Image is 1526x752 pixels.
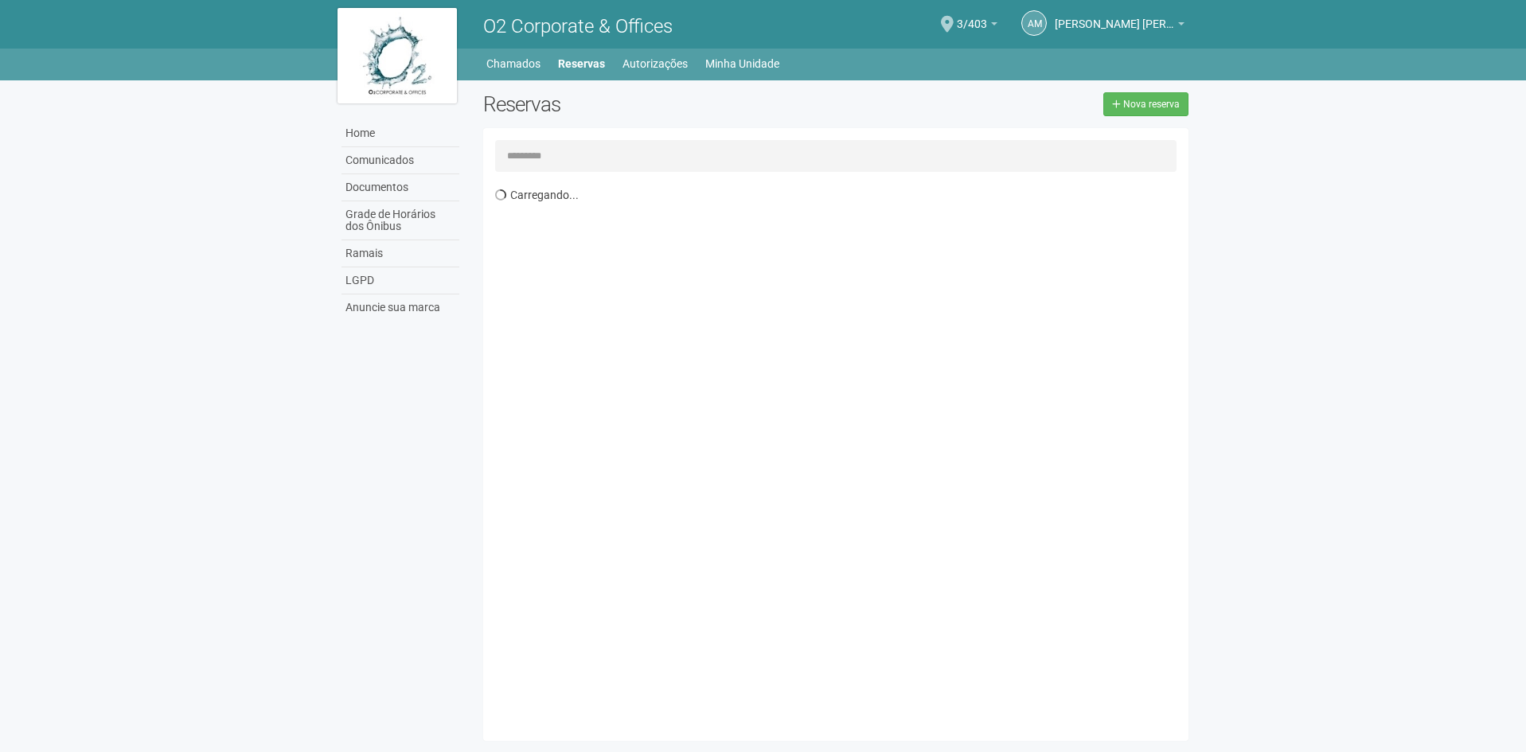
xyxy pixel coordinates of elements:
[341,120,459,147] a: Home
[1103,92,1188,116] a: Nova reserva
[957,2,987,30] span: 3/403
[1021,10,1047,36] a: AM
[957,20,997,33] a: 3/403
[705,53,779,75] a: Minha Unidade
[341,174,459,201] a: Documentos
[1055,2,1174,30] span: Anny Marcelle Gonçalves
[341,147,459,174] a: Comunicados
[495,180,1189,729] div: Carregando...
[483,15,673,37] span: O2 Corporate & Offices
[1123,99,1180,110] span: Nova reserva
[338,8,457,103] img: logo.jpg
[341,267,459,294] a: LGPD
[558,53,605,75] a: Reservas
[341,201,459,240] a: Grade de Horários dos Ônibus
[1055,20,1185,33] a: [PERSON_NAME] [PERSON_NAME]
[483,92,824,116] h2: Reservas
[486,53,541,75] a: Chamados
[341,240,459,267] a: Ramais
[622,53,688,75] a: Autorizações
[341,294,459,321] a: Anuncie sua marca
